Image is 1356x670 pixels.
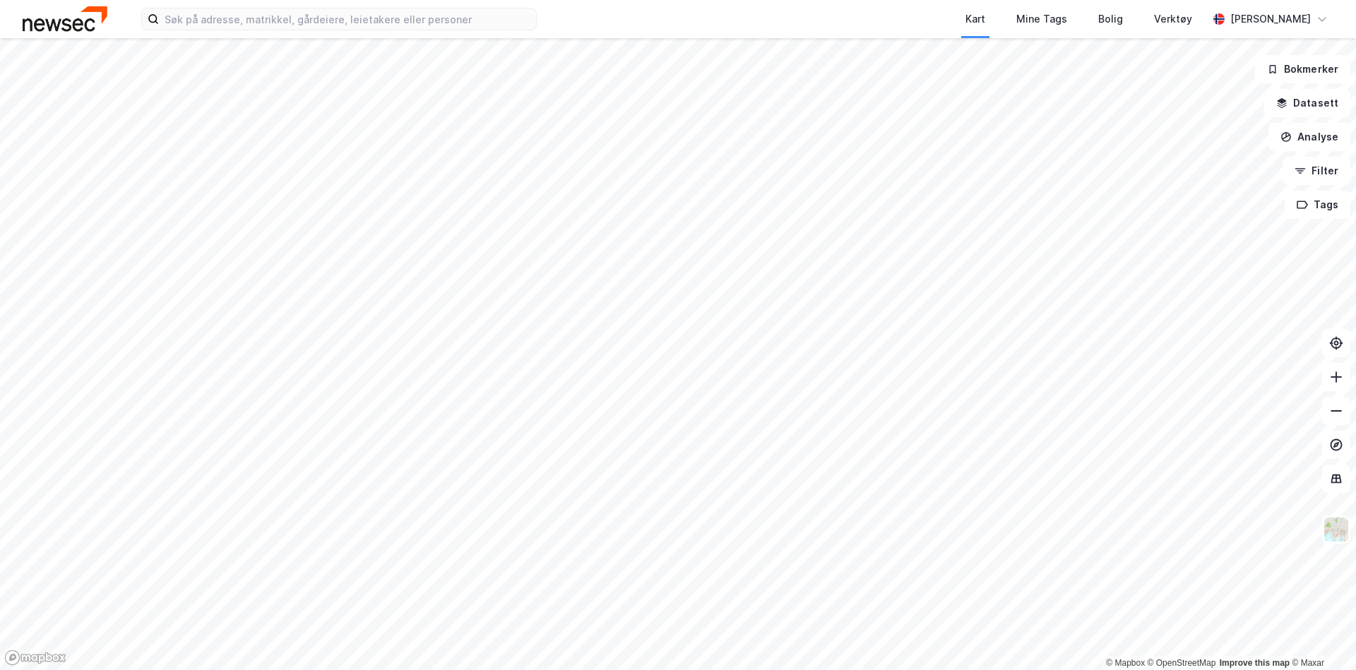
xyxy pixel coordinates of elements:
a: Improve this map [1220,658,1290,668]
img: newsec-logo.f6e21ccffca1b3a03d2d.png [23,6,107,31]
button: Datasett [1264,89,1350,117]
div: Mine Tags [1016,11,1067,28]
div: Bolig [1098,11,1123,28]
div: Kart [965,11,985,28]
a: OpenStreetMap [1148,658,1216,668]
div: Verktøy [1154,11,1192,28]
a: Mapbox [1106,658,1145,668]
button: Bokmerker [1255,55,1350,83]
a: Mapbox homepage [4,650,66,666]
div: [PERSON_NAME] [1230,11,1311,28]
img: Z [1323,516,1350,543]
input: Søk på adresse, matrikkel, gårdeiere, leietakere eller personer [159,8,536,30]
button: Tags [1285,191,1350,219]
button: Analyse [1268,123,1350,151]
iframe: Chat Widget [1285,602,1356,670]
button: Filter [1283,157,1350,185]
